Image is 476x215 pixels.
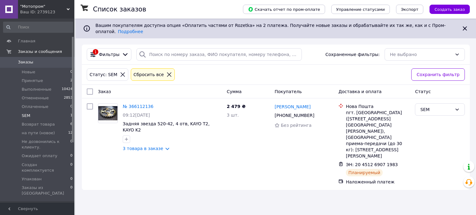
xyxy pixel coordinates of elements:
span: Выполненные [22,87,51,92]
span: [PHONE_NUMBER] [275,113,314,118]
input: Поиск [3,22,73,33]
h1: Список заказов [93,6,146,13]
span: 3 шт. [227,113,239,118]
span: 1 [70,113,73,118]
span: Заказы [18,59,33,65]
span: "Mотопром" [20,4,67,9]
span: Отмененные [22,95,49,101]
button: Сохранить фильтр [411,68,465,81]
span: Главная [18,38,35,44]
span: Создать заказ [434,7,465,12]
span: Принятые [22,78,43,84]
span: на пути (новое) [22,130,55,136]
span: Сумма [227,89,242,94]
span: Статус [415,89,431,94]
span: 2 [70,78,73,84]
div: Ваш ID: 2739123 [20,9,74,15]
div: Статус: SEM [88,71,119,78]
span: 0 [70,139,73,150]
span: Доставка и оплата [338,89,381,94]
span: Заказы и сообщения [18,49,62,54]
span: 0 [70,104,73,110]
button: Экспорт [396,5,423,14]
span: 12 [68,130,73,136]
span: 0 [70,153,73,159]
span: Экспорт [401,7,418,12]
span: Оплаченные [22,104,48,110]
a: Подробнее [118,29,143,34]
a: Создать заказ [423,6,470,11]
span: 0 [70,69,73,75]
span: Упакован [22,176,42,182]
span: Без рейтинга [281,123,311,128]
span: 0 [70,185,73,196]
span: Заказ [98,89,111,94]
span: 0 [70,162,73,173]
div: Не выбрано [390,51,452,58]
span: Покупатель [275,89,302,94]
span: 10424 [62,87,73,92]
span: ЭН: 20 4512 6907 1983 [346,162,398,167]
span: Заказы из [GEOGRAPHIC_DATA] [22,185,70,196]
input: Поиск по номеру заказа, ФИО покупателя, номеру телефона, Email, номеру накладной [136,48,302,61]
a: [PERSON_NAME] [275,104,311,110]
a: 3 товара в заказе [123,146,163,151]
a: № 366112136 [123,104,153,109]
button: Скачать отчет по пром-оплате [243,5,325,14]
div: Сбросить все [132,71,165,78]
span: 2853 [64,95,73,101]
div: Нова Пошта [346,103,410,110]
span: Возврат товара [22,122,55,127]
span: Не дозвонились к клиенту. [22,139,70,150]
span: Сохраненные фильтры: [325,51,380,58]
button: Создать заказ [430,5,470,14]
span: Сохранить фильтр [416,71,460,78]
span: 0 [70,176,73,182]
a: Фото товару [98,103,118,123]
span: 2 479 ₴ [227,104,246,109]
img: Фото товару [98,106,117,121]
a: Задняя звезда 520-42, 4 отв, KAYO T2, KAYO K2 [123,121,209,132]
div: Наложенный платеж [346,179,410,185]
span: Фильтры [99,51,119,58]
span: Создан комплектуется [22,162,70,173]
span: Скачать отчет по пром-оплате [248,6,320,12]
div: SEM [420,106,452,113]
span: 6 [70,122,73,127]
span: SEM [22,113,30,118]
span: Вашим покупателям доступна опция «Оплатить частями от Rozetka» на 2 платежа. Получайте новые зака... [95,23,446,34]
div: Планируемый [346,169,383,176]
span: Новые [22,69,35,75]
span: Ожидает оплату [22,153,57,159]
span: Управление статусами [336,7,385,12]
div: пгт. [GEOGRAPHIC_DATA] ([STREET_ADDRESS][GEOGRAPHIC_DATA][PERSON_NAME]), [GEOGRAPHIC_DATA] приема... [346,110,410,159]
span: 09:12[DATE] [123,113,150,118]
button: Управление статусами [331,5,390,14]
